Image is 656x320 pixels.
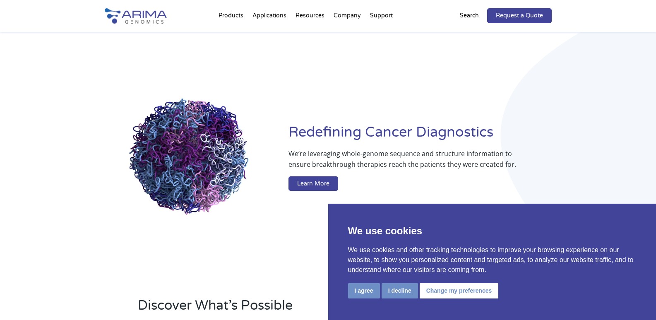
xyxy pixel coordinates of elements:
[288,148,518,176] p: We’re leveraging whole-genome sequence and structure information to ensure breakthrough therapies...
[487,8,552,23] a: Request a Quote
[382,283,418,298] button: I decline
[420,283,499,298] button: Change my preferences
[460,10,479,21] p: Search
[105,8,167,24] img: Arima-Genomics-logo
[348,224,637,238] p: We use cookies
[288,123,551,148] h1: Redefining Cancer Diagnostics
[348,283,380,298] button: I agree
[348,245,637,275] p: We use cookies and other tracking technologies to improve your browsing experience on our website...
[288,176,338,191] a: Learn More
